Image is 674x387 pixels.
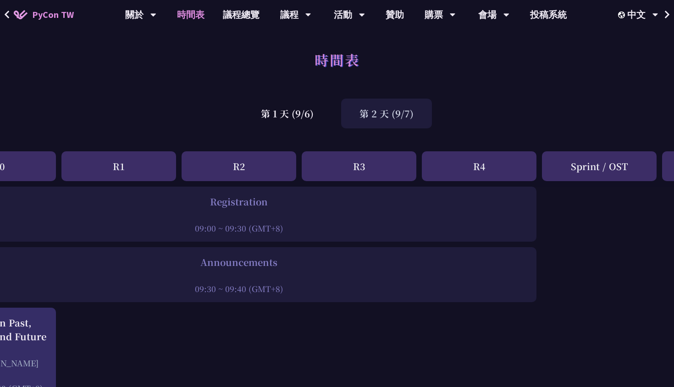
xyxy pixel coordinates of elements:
div: R3 [302,151,416,181]
div: 第 1 天 (9/6) [243,99,332,128]
div: R4 [422,151,536,181]
div: 第 2 天 (9/7) [341,99,432,128]
a: PyCon TW [5,3,83,26]
span: PyCon TW [32,8,74,22]
div: Sprint / OST [542,151,657,181]
img: Locale Icon [618,11,627,18]
h1: 時間表 [315,46,360,73]
div: R1 [61,151,176,181]
div: R2 [182,151,296,181]
img: Home icon of PyCon TW 2025 [14,10,28,19]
